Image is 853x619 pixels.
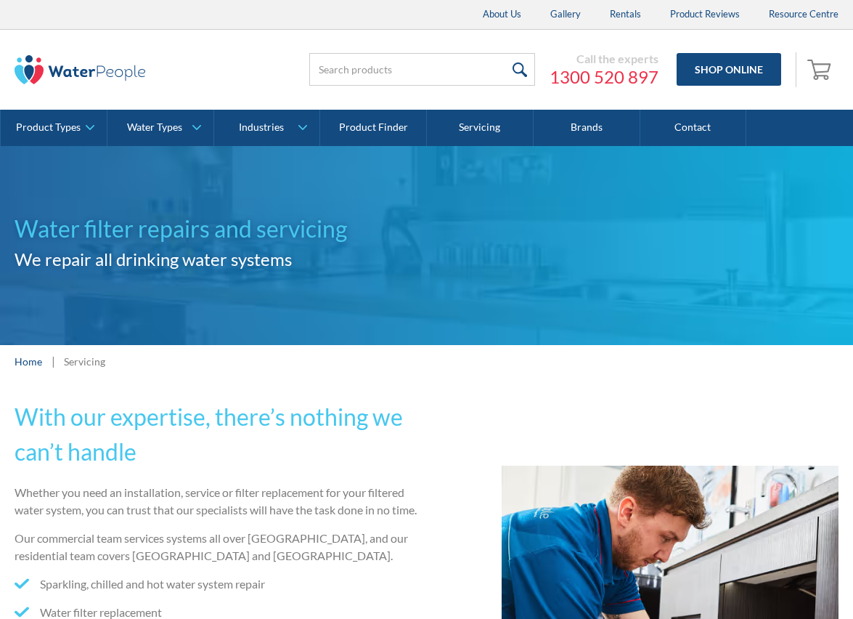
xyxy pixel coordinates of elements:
h1: Water filter repairs and servicing [15,211,427,246]
a: Servicing [427,110,534,146]
div: Water Types [127,121,182,134]
a: Product Finder [320,110,427,146]
h2: With our expertise, there’s nothing we can’t handle [15,400,420,469]
div: | [49,352,57,370]
div: Product Types [16,121,81,134]
li: Sparkling, chilled and hot water system repair [15,575,420,593]
a: Water Types [107,110,213,146]
a: Product Types [1,110,107,146]
img: shopping cart [807,57,835,81]
div: Call the experts [550,52,658,66]
div: Industries [239,121,284,134]
a: Open empty cart [804,52,838,87]
a: Industries [214,110,320,146]
a: 1300 520 897 [550,66,658,88]
a: Shop Online [677,53,781,86]
h2: We repair all drinking water systems [15,246,427,272]
div: Servicing [64,354,105,369]
img: The Water People [15,55,145,84]
p: Our commercial team services systems all over [GEOGRAPHIC_DATA], and our residential team covers ... [15,530,420,565]
p: Whether you need an installation, service or filter replacement for your filtered water system, y... [15,484,420,519]
a: Contact [640,110,747,146]
input: Search products [309,53,535,86]
a: Home [15,354,42,369]
a: Brands [534,110,640,146]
